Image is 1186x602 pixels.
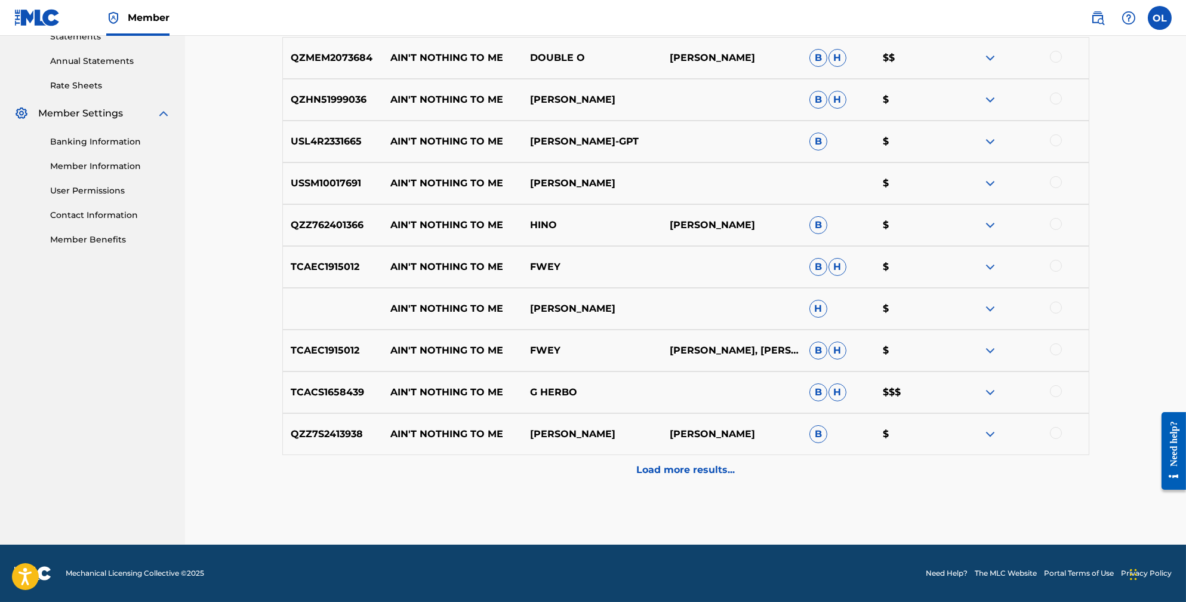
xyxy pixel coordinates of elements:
img: logo [14,566,51,580]
img: expand [983,302,997,316]
p: AIN'T NOTHING TO ME [383,427,522,441]
a: Rate Sheets [50,79,171,92]
span: H [828,258,846,276]
p: AIN'T NOTHING TO ME [383,302,522,316]
a: Contact Information [50,209,171,222]
p: TCAEC1915012 [283,343,383,358]
p: HINO [522,218,662,232]
span: B [809,216,827,234]
p: $ [875,93,949,107]
a: Banking Information [50,136,171,148]
img: MLC Logo [14,9,60,26]
a: Public Search [1086,6,1110,30]
p: [PERSON_NAME] [522,176,662,191]
p: USL4R2331665 [283,134,383,149]
span: B [809,133,827,150]
span: H [828,342,846,360]
img: expand [983,385,997,400]
p: AIN'T NOTHING TO ME [383,385,522,400]
p: $ [875,134,949,149]
p: Load more results... [636,463,735,477]
img: expand [983,427,997,441]
span: H [809,300,827,318]
a: Privacy Policy [1121,568,1172,579]
p: [PERSON_NAME] [522,302,662,316]
img: expand [983,343,997,358]
img: expand [983,93,997,107]
a: Statements [50,30,171,43]
div: Drag [1130,557,1137,592]
p: QZZ7S2413938 [283,427,383,441]
img: expand [983,134,997,149]
p: AIN'T NOTHING TO ME [383,343,522,358]
span: H [828,383,846,401]
p: [PERSON_NAME], [PERSON_NAME] [662,343,802,358]
span: H [828,49,846,67]
span: B [809,425,827,443]
a: Annual Statements [50,55,171,67]
p: AIN'T NOTHING TO ME [383,51,522,65]
a: Member Benefits [50,234,171,246]
p: $ [875,176,949,191]
p: $ [875,218,949,232]
p: $ [875,427,949,441]
p: FWEY [522,343,662,358]
img: Top Rightsholder [106,11,121,25]
a: Need Help? [926,568,968,579]
a: User Permissions [50,185,171,197]
p: AIN'T NOTHING TO ME [383,260,522,274]
span: Member [128,11,170,24]
p: QZZ762401366 [283,218,383,232]
img: expand [983,51,997,65]
iframe: Chat Widget [1126,545,1186,602]
a: Member Information [50,160,171,173]
p: G HERBO [522,385,662,400]
img: expand [156,106,171,121]
p: AIN'T NOTHING TO ME [383,134,522,149]
span: Member Settings [38,106,123,121]
p: [PERSON_NAME] [662,427,802,441]
p: TCAEC1915012 [283,260,383,274]
div: Help [1117,6,1141,30]
img: search [1090,11,1105,25]
p: [PERSON_NAME] [662,51,802,65]
p: $ [875,343,949,358]
p: [PERSON_NAME] [522,93,662,107]
p: USSM10017691 [283,176,383,191]
p: TCACS1658439 [283,385,383,400]
iframe: Resource Center [1153,402,1186,501]
span: B [809,91,827,109]
p: AIN'T NOTHING TO ME [383,218,522,232]
p: [PERSON_NAME] [522,427,662,441]
p: QZMEM2073684 [283,51,383,65]
p: $ [875,302,949,316]
p: DOUBLE O [522,51,662,65]
p: $$ [875,51,949,65]
p: $$$ [875,385,949,400]
p: FWEY [522,260,662,274]
p: AIN'T NOTHING TO ME [383,93,522,107]
img: expand [983,176,997,191]
a: The MLC Website [975,568,1037,579]
span: B [809,342,827,360]
span: H [828,91,846,109]
span: B [809,383,827,401]
img: expand [983,218,997,232]
img: help [1122,11,1136,25]
div: User Menu [1148,6,1172,30]
span: Mechanical Licensing Collective © 2025 [66,568,204,579]
p: AIN'T NOTHING TO ME [383,176,522,191]
p: [PERSON_NAME] [662,218,802,232]
a: Portal Terms of Use [1044,568,1114,579]
span: B [809,258,827,276]
p: $ [875,260,949,274]
img: Member Settings [14,106,29,121]
span: B [809,49,827,67]
img: expand [983,260,997,274]
p: [PERSON_NAME]-GPT [522,134,662,149]
p: QZHN51999036 [283,93,383,107]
